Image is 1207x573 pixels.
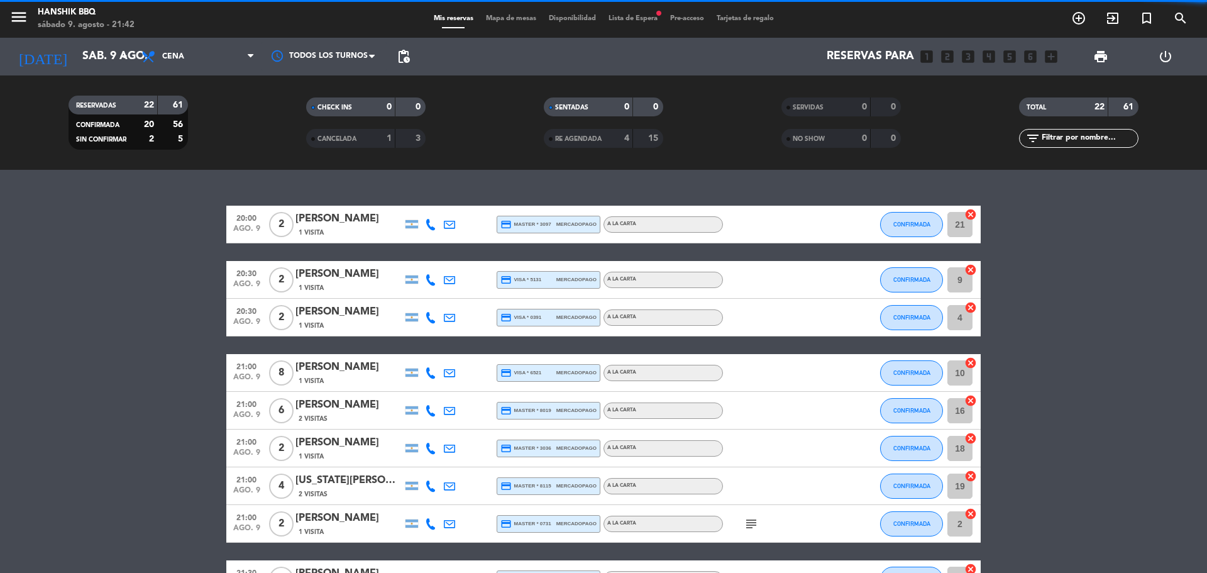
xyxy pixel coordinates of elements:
button: CONFIRMADA [880,212,943,237]
span: ago. 9 [231,411,262,425]
span: CONFIRMADA [893,482,930,489]
span: Lista de Espera [602,15,664,22]
span: pending_actions [396,49,411,64]
span: 1 Visita [299,321,324,331]
span: Mis reservas [427,15,480,22]
button: CONFIRMADA [880,511,943,537]
div: sábado 9. agosto - 21:42 [38,19,135,31]
span: 21:00 [231,434,262,448]
strong: 22 [144,101,154,109]
span: A LA CARTA [607,408,636,413]
span: master * 8115 [500,481,551,492]
i: exit_to_app [1105,11,1120,26]
i: looks_3 [960,48,976,65]
div: [PERSON_NAME] [295,435,402,451]
i: subject [744,516,759,531]
span: A LA CARTA [607,221,636,226]
span: CONFIRMADA [76,122,119,128]
span: TOTAL [1027,104,1046,111]
span: CANCELADA [317,136,356,142]
strong: 2 [149,135,154,143]
i: looks_6 [1022,48,1039,65]
span: A LA CARTA [607,314,636,320]
strong: 15 [648,134,661,143]
span: mercadopago [556,444,597,452]
span: ago. 9 [231,318,262,332]
span: 1 Visita [299,527,324,537]
span: CHECK INS [317,104,352,111]
i: looks_4 [981,48,997,65]
span: ago. 9 [231,225,262,239]
strong: 5 [178,135,185,143]
span: A LA CARTA [607,483,636,488]
div: LOG OUT [1133,38,1198,75]
span: Reservas para [827,50,914,63]
strong: 61 [173,101,185,109]
div: [PERSON_NAME] [295,510,402,526]
span: master * 3036 [500,443,551,454]
span: 2 [269,511,294,537]
div: Hanshik BBQ [38,6,135,19]
span: mercadopago [556,313,597,321]
span: fiber_manual_record [655,9,663,17]
span: ago. 9 [231,486,262,501]
strong: 0 [387,103,392,111]
strong: 0 [416,103,423,111]
strong: 4 [624,134,629,143]
i: cancel [964,508,977,520]
span: Mapa de mesas [480,15,543,22]
span: A LA CARTA [607,521,636,526]
span: 21:00 [231,472,262,486]
div: [PERSON_NAME] [295,359,402,376]
button: CONFIRMADA [880,474,943,499]
span: mercadopago [556,275,597,284]
strong: 0 [624,103,629,111]
i: looks_one [918,48,935,65]
span: Pre-acceso [664,15,710,22]
span: 1 Visita [299,228,324,238]
strong: 61 [1123,103,1136,111]
span: A LA CARTA [607,445,636,450]
strong: 3 [416,134,423,143]
span: A LA CARTA [607,277,636,282]
button: CONFIRMADA [880,360,943,386]
div: [PERSON_NAME] [295,266,402,282]
span: CONFIRMADA [893,276,930,283]
span: 21:00 [231,509,262,524]
i: turned_in_not [1139,11,1154,26]
i: power_settings_new [1158,49,1173,64]
strong: 0 [891,134,898,143]
span: CONFIRMADA [893,314,930,321]
span: ago. 9 [231,373,262,387]
span: 20:00 [231,210,262,225]
i: add_circle_outline [1071,11,1086,26]
span: CONFIRMADA [893,407,930,414]
div: [PERSON_NAME] [295,211,402,227]
span: Disponibilidad [543,15,602,22]
span: 4 [269,474,294,499]
i: cancel [964,394,977,407]
i: credit_card [500,219,512,230]
span: A LA CARTA [607,370,636,375]
i: credit_card [500,443,512,454]
span: 2 [269,436,294,461]
span: CONFIRMADA [893,369,930,376]
span: master * 3097 [500,219,551,230]
strong: 0 [891,103,898,111]
span: SENTADAS [555,104,588,111]
span: RE AGENDADA [555,136,602,142]
span: 2 [269,267,294,292]
span: 2 Visitas [299,414,328,424]
span: SERVIDAS [793,104,824,111]
span: 1 Visita [299,452,324,462]
strong: 0 [862,103,867,111]
span: NO SHOW [793,136,825,142]
span: mercadopago [556,220,597,228]
span: ago. 9 [231,448,262,463]
span: visa * 6521 [500,367,541,379]
strong: 0 [862,134,867,143]
span: 20:30 [231,303,262,318]
span: 2 [269,305,294,330]
i: credit_card [500,518,512,530]
i: arrow_drop_down [117,49,132,64]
